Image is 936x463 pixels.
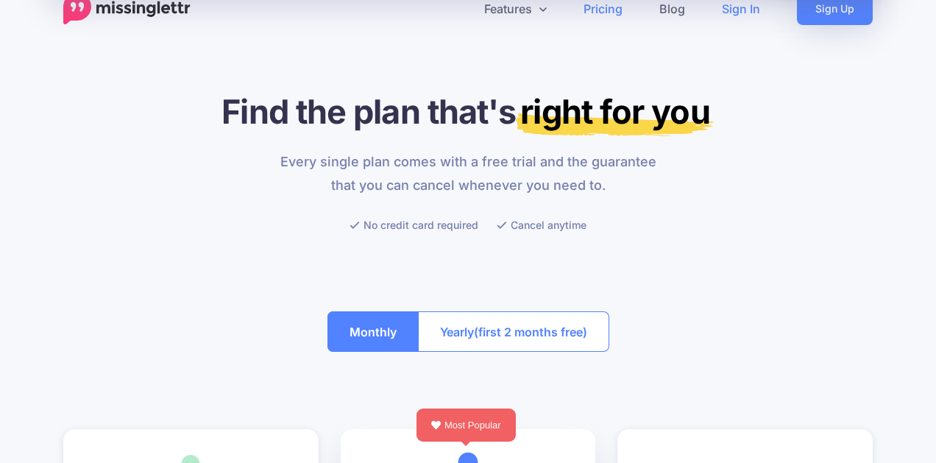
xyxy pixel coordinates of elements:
[418,311,609,352] button: Yearly(first 2 months free)
[474,320,587,344] span: (first 2 months free)
[416,409,516,442] div: Most Popular
[63,91,873,132] h1: Find the plan that's
[516,91,714,136] mark: right for you
[497,216,586,234] li: Cancel anytime
[327,311,419,352] button: Monthly
[272,150,665,197] p: Every single plan comes with a free trial and the guarantee that you can cancel whenever you need...
[350,216,478,234] li: No credit card required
